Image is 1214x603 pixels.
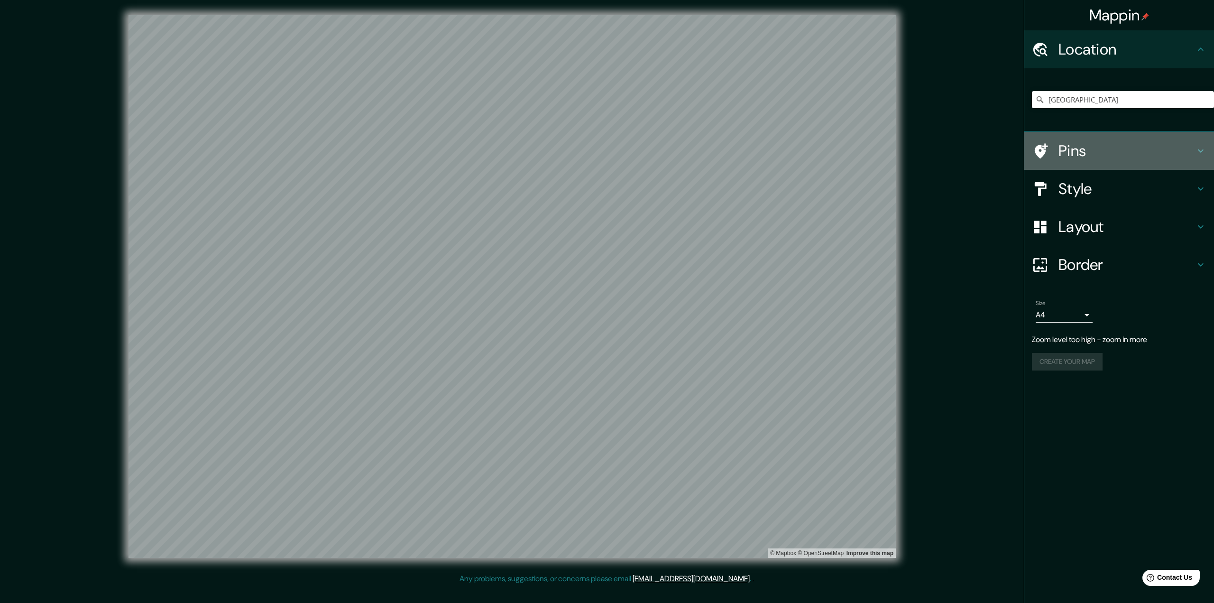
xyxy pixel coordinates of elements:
div: Layout [1024,208,1214,246]
div: Pins [1024,132,1214,170]
p: Any problems, suggestions, or concerns please email . [460,573,751,584]
a: Mapbox [770,550,796,557]
div: . [751,573,753,584]
h4: Style [1058,179,1195,198]
canvas: Map [129,15,896,558]
p: Zoom level too high - zoom in more [1032,334,1206,345]
div: Style [1024,170,1214,208]
h4: Layout [1058,217,1195,236]
div: A4 [1036,307,1093,323]
h4: Pins [1058,141,1195,160]
h4: Border [1058,255,1195,274]
div: Location [1024,30,1214,68]
a: Map feedback [846,550,893,557]
label: Size [1036,299,1046,307]
input: Pick your city or area [1032,91,1214,108]
div: . [753,573,754,584]
iframe: Help widget launcher [1130,566,1204,593]
img: pin-icon.png [1141,13,1149,20]
a: OpenStreetMap [798,550,844,557]
h4: Mappin [1089,6,1150,25]
div: Border [1024,246,1214,284]
a: [EMAIL_ADDRESS][DOMAIN_NAME] [633,574,750,584]
h4: Location [1058,40,1195,59]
